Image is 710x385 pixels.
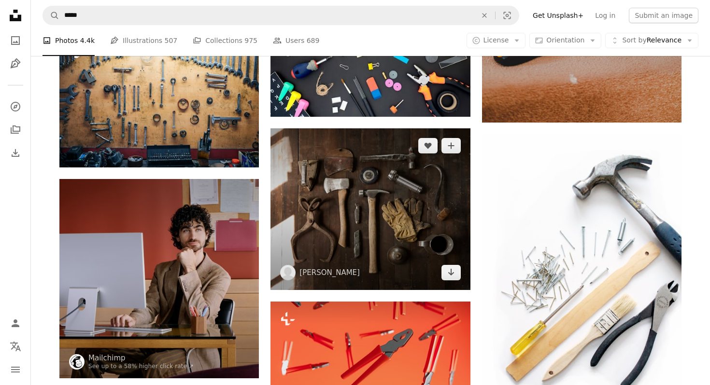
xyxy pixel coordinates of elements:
[88,363,194,370] a: See up to a 58% higher click rate ↗
[6,143,25,163] a: Download History
[467,33,526,48] button: License
[273,25,319,56] a: Users 689
[6,97,25,116] a: Explore
[59,179,259,378] img: Man sitting at desk with computer, resting chin
[496,6,519,25] button: Visual search
[299,268,360,277] a: [PERSON_NAME]
[6,337,25,356] button: Language
[69,354,85,370] img: Go to Mailchimp's profile
[441,138,461,153] button: Add to Collection
[59,96,259,105] a: a bunch of tools are hanging on a wall
[482,269,682,278] a: yellow and black handle hammer and screw driver
[88,353,194,363] a: Mailchimp
[59,274,259,283] a: Man sitting at desk with computer, resting chin
[43,6,59,25] button: Search Unsplash
[307,35,320,46] span: 689
[629,8,698,23] button: Submit an image
[280,265,296,280] img: Go to Todd Quackenbush's profile
[270,128,470,290] img: clothes iron, hammer, axe, flashlight and pitcher on brown wooden table
[441,265,461,280] a: Download
[6,31,25,50] a: Photos
[110,25,177,56] a: Illustrations 507
[165,35,178,46] span: 507
[546,36,584,44] span: Orientation
[270,205,470,213] a: clothes iron, hammer, axe, flashlight and pitcher on brown wooden table
[474,6,495,25] button: Clear
[622,36,646,44] span: Sort by
[244,35,257,46] span: 975
[6,6,25,27] a: Home — Unsplash
[6,314,25,333] a: Log in / Sign up
[529,33,601,48] button: Orientation
[270,354,470,363] a: a group of red and black scissors on an orange background
[527,8,589,23] a: Get Unsplash+
[6,54,25,73] a: Illustrations
[193,25,257,56] a: Collections 975
[6,120,25,139] a: Collections
[483,36,509,44] span: License
[589,8,621,23] a: Log in
[622,36,682,45] span: Relevance
[59,34,259,167] img: a bunch of tools are hanging on a wall
[6,360,25,379] button: Menu
[43,6,519,25] form: Find visuals sitewide
[605,33,698,48] button: Sort byRelevance
[418,138,438,153] button: Like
